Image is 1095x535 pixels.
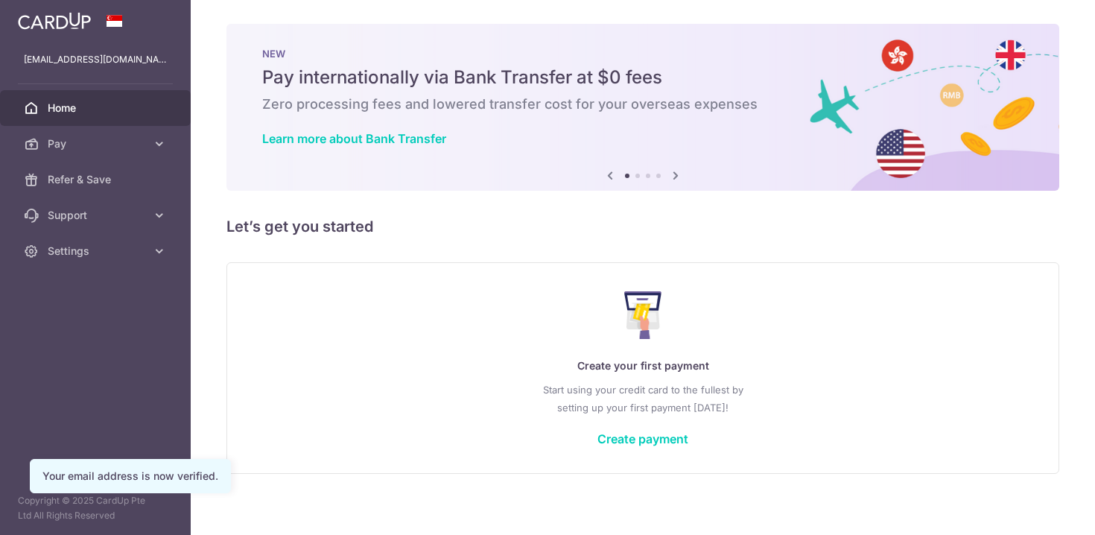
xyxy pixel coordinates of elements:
[262,95,1023,113] h6: Zero processing fees and lowered transfer cost for your overseas expenses
[18,12,91,30] img: CardUp
[624,291,662,339] img: Make Payment
[24,52,167,67] p: [EMAIL_ADDRESS][DOMAIN_NAME]
[226,24,1059,191] img: Bank transfer banner
[42,469,218,484] div: Your email address is now verified.
[262,131,446,146] a: Learn more about Bank Transfer
[257,357,1029,375] p: Create your first payment
[48,172,146,187] span: Refer & Save
[262,66,1023,89] h5: Pay internationally via Bank Transfer at $0 fees
[226,215,1059,238] h5: Let’s get you started
[48,136,146,151] span: Pay
[48,244,146,259] span: Settings
[48,208,146,223] span: Support
[257,381,1029,417] p: Start using your credit card to the fullest by setting up your first payment [DATE]!
[597,431,688,446] a: Create payment
[262,48,1023,60] p: NEW
[48,101,146,115] span: Home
